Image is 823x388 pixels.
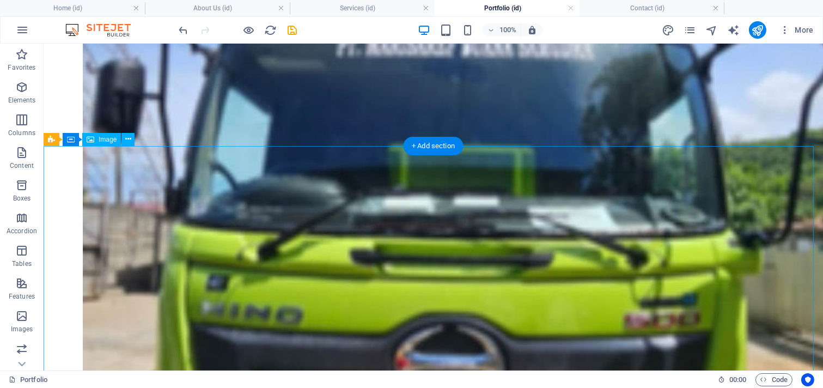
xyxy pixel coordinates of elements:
h4: Contact (id) [580,2,724,14]
i: Reload page [265,24,277,37]
button: Code [755,373,792,386]
img: Editor Logo [63,23,144,37]
button: Usercentrics [801,373,814,386]
p: Accordion [7,227,37,235]
button: save [286,23,299,37]
h6: Session time [718,373,747,386]
h6: 100% [499,23,516,37]
h4: About Us (id) [145,2,290,14]
span: 00 00 [729,373,746,386]
p: Tables [12,259,32,268]
h4: Portfolio (id) [435,2,580,14]
button: design [662,23,675,37]
p: Elements [8,96,36,105]
i: Publish [751,24,764,37]
button: pages [684,23,697,37]
button: publish [749,21,766,39]
a: Click to cancel selection. Double-click to open Pages [9,373,47,386]
i: Pages (Ctrl+Alt+S) [684,24,696,37]
button: text_generator [727,23,740,37]
i: Undo: Delete elements (Ctrl+Z) [178,24,190,37]
p: Boxes [13,194,31,203]
span: Code [760,373,788,386]
i: On resize automatically adjust zoom level to fit chosen device. [527,25,537,35]
p: Favorites [8,63,35,72]
h4: Services (id) [290,2,435,14]
i: AI Writer [727,24,740,37]
i: Design (Ctrl+Alt+Y) [662,24,674,37]
i: Navigator [705,24,718,37]
button: navigator [705,23,718,37]
p: Features [9,292,35,301]
div: + Add section [403,137,464,155]
button: undo [177,23,190,37]
p: Columns [8,129,35,137]
button: 100% [483,23,521,37]
span: More [779,25,814,35]
span: : [737,375,739,384]
i: Save (Ctrl+S) [286,24,299,37]
span: Image [99,136,117,143]
p: Images [11,325,33,334]
button: More [775,21,818,39]
button: reload [264,23,277,37]
p: Content [10,161,34,170]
